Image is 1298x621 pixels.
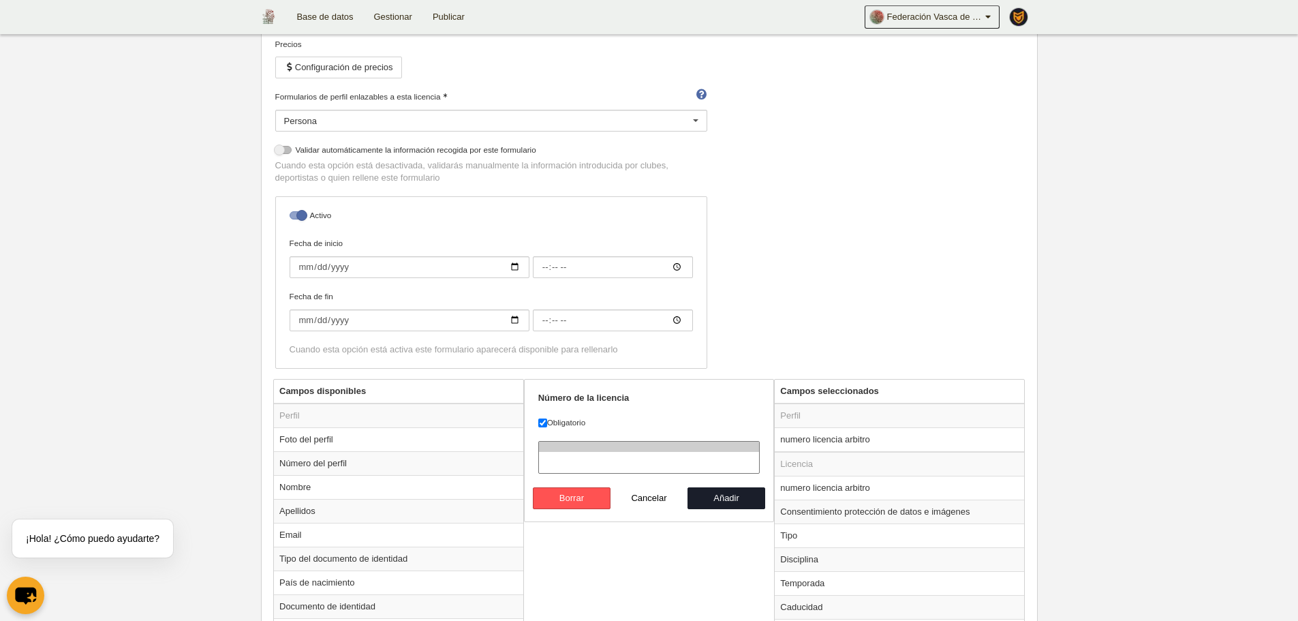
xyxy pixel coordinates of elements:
label: Validar automáticamente la información recogida por este formulario [275,144,707,160]
label: Fecha de inicio [290,237,693,278]
td: Tipo del documento de identidad [274,547,523,571]
span: Persona [284,116,317,126]
td: numero licencia arbitro [775,427,1024,452]
td: Disciplina [775,547,1024,571]
td: Foto del perfil [274,427,523,451]
td: Caducidad [775,595,1024,619]
td: Tipo [775,524,1024,547]
td: Consentimiento protección de datos e imágenes [775,500,1024,524]
label: Formularios de perfil enlazables a esta licencia [275,91,707,103]
td: Apellidos [274,499,523,523]
img: Federación Vasca de Voleibol [261,8,275,25]
td: Número del perfil [274,451,523,475]
button: chat-button [7,577,44,614]
strong: Número de la licencia [538,393,630,403]
label: Activo [290,209,693,225]
label: Fecha de fin [290,290,693,331]
input: Fecha de fin [533,309,693,331]
th: Campos seleccionados [775,380,1024,404]
div: ¡Hola! ¿Cómo puedo ayudarte? [12,519,173,558]
span: Federación Vasca de Voleibol [887,10,983,24]
div: Cuando esta opción está activa este formulario aparecerá disponible para rellenarlo [290,344,693,356]
td: Licencia [775,452,1024,476]
input: Obligatorio [538,419,547,427]
button: Borrar [533,487,611,509]
input: Fecha de inicio [290,256,529,278]
td: Documento de identidad [274,594,523,618]
input: Fecha de inicio [533,256,693,278]
a: Federación Vasca de Voleibol [865,5,1000,29]
th: Campos disponibles [274,380,523,404]
td: Perfil [775,404,1024,428]
img: Oa2hBJ8rYK13.30x30.jpg [870,10,884,24]
button: Cancelar [611,487,688,509]
button: Configuración de precios [275,57,402,78]
td: País de nacimiento [274,571,523,594]
td: numero licencia arbitro [775,476,1024,500]
td: Nombre [274,475,523,499]
label: Obligatorio [538,416,760,429]
td: Email [274,523,523,547]
img: PaK018JKw3ps.30x30.jpg [1010,8,1027,26]
td: Temporada [775,571,1024,595]
td: Perfil [274,404,523,428]
input: Fecha de fin [290,309,529,331]
p: Cuando esta opción está desactivada, validarás manualmente la información introducida por clubes,... [275,160,707,184]
div: Precios [275,38,707,50]
button: Añadir [687,487,765,509]
i: Obligatorio [443,93,447,97]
